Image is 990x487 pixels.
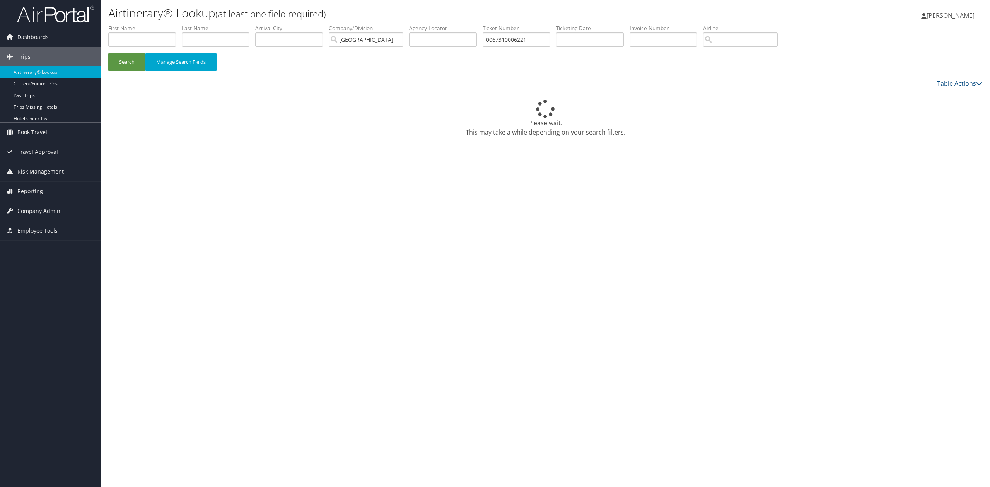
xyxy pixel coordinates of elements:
[108,53,145,71] button: Search
[255,24,329,32] label: Arrival City
[182,24,255,32] label: Last Name
[17,201,60,221] span: Company Admin
[108,5,691,21] h1: Airtinerary® Lookup
[17,47,31,66] span: Trips
[937,79,982,88] a: Table Actions
[483,24,556,32] label: Ticket Number
[17,142,58,162] span: Travel Approval
[17,162,64,181] span: Risk Management
[145,53,217,71] button: Manage Search Fields
[108,100,982,137] div: Please wait. This may take a while depending on your search filters.
[630,24,703,32] label: Invoice Number
[927,11,975,20] span: [PERSON_NAME]
[215,7,326,20] small: (at least one field required)
[556,24,630,32] label: Ticketing Date
[17,27,49,47] span: Dashboards
[17,5,94,23] img: airportal-logo.png
[921,4,982,27] a: [PERSON_NAME]
[108,24,182,32] label: First Name
[17,221,58,240] span: Employee Tools
[329,24,409,32] label: Company/Division
[17,182,43,201] span: Reporting
[17,123,47,142] span: Book Travel
[409,24,483,32] label: Agency Locator
[703,24,783,32] label: Airline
